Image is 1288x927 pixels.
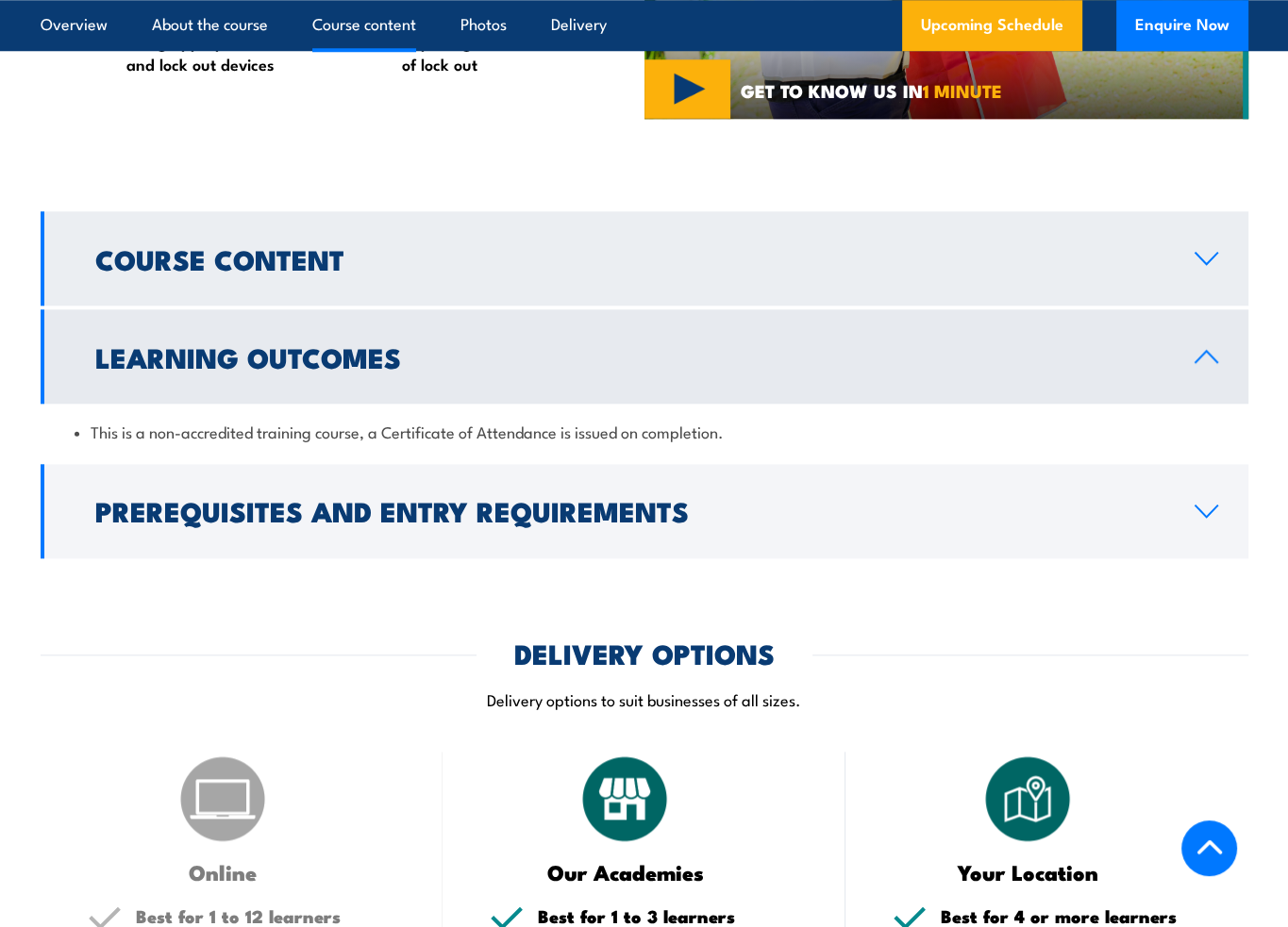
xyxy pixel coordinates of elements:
[941,907,1201,925] h5: Best for 4 or more learners
[75,421,1214,442] li: This is a non-accredited training course, a Certificate of Attendance is issued on completion.
[41,688,1248,710] p: Delivery options to suit businesses of all sizes.
[95,344,1164,369] h2: Learning Outcomes
[741,82,1002,99] span: GET TO KNOW US IN
[99,30,341,74] li: Using appropriate isolation and lock out devices
[41,309,1248,404] a: Learning Outcomes
[41,211,1248,306] a: Course Content
[375,30,616,74] li: Exploring different methods of lock out
[514,640,775,665] h2: DELIVERY OPTIONS
[41,464,1248,558] a: Prerequisites and Entry Requirements
[893,861,1163,883] h3: Your Location
[95,246,1164,271] h2: Course Content
[923,76,1002,104] strong: 1 MINUTE
[538,907,798,925] h5: Best for 1 to 3 learners
[136,907,396,925] h5: Best for 1 to 12 learners
[490,861,761,883] h3: Our Academies
[88,861,359,883] h3: Online
[95,498,1164,522] h2: Prerequisites and Entry Requirements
